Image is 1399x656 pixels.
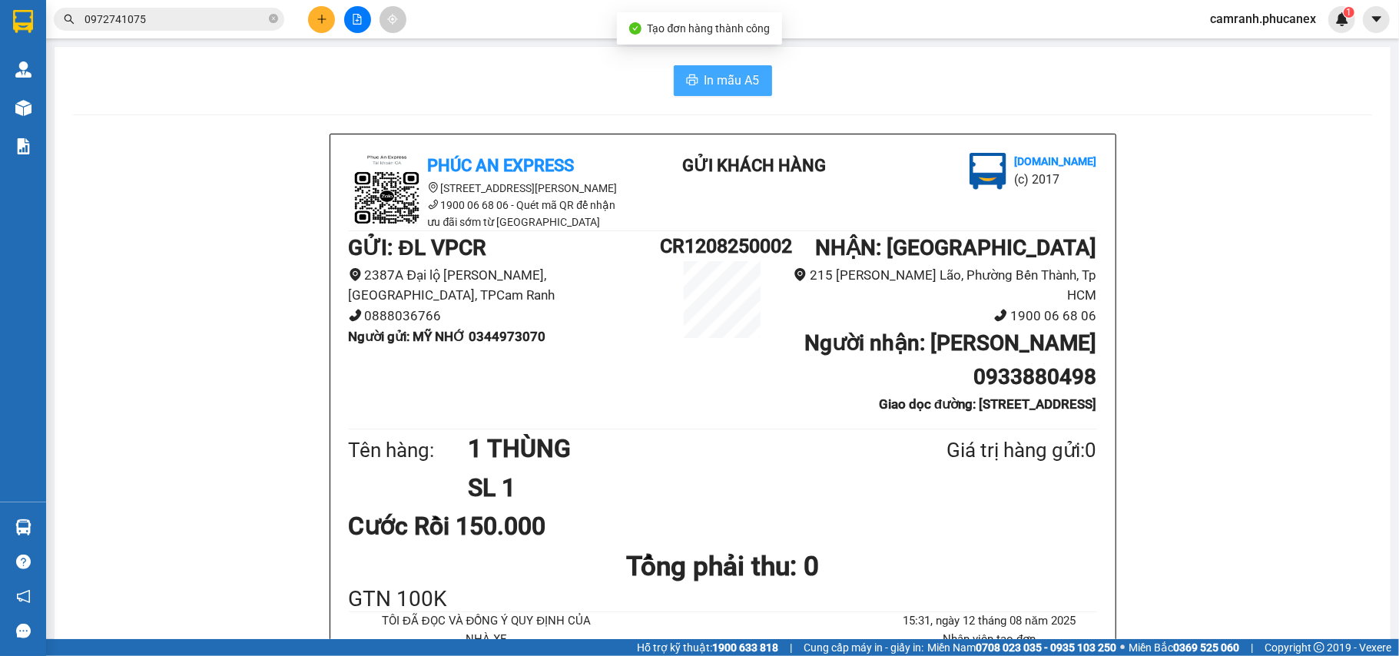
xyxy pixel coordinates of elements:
span: In mẫu A5 [704,71,760,90]
span: aim [387,14,398,25]
span: caret-down [1370,12,1384,26]
span: close-circle [269,12,278,27]
h1: CR1208250002 [660,231,784,261]
div: Giá trị hàng gửi: 0 [872,435,1096,466]
li: 15:31, ngày 12 tháng 08 năm 2025 [882,612,1096,631]
span: Tạo đơn hàng thành công [648,22,771,35]
div: Tên hàng: [349,435,469,466]
span: check-circle [629,22,641,35]
span: ⚪️ [1120,644,1125,651]
span: close-circle [269,14,278,23]
img: logo.jpg [19,19,96,96]
strong: 0708 023 035 - 0935 103 250 [976,641,1116,654]
b: NHẬN : [GEOGRAPHIC_DATA] [815,235,1096,260]
span: 1 [1346,7,1351,18]
span: phone [994,309,1007,322]
span: Miền Nam [927,639,1116,656]
h1: SL 1 [468,469,872,507]
li: 0888036766 [349,306,661,326]
button: plus [308,6,335,33]
span: camranh.phucanex [1198,9,1328,28]
span: file-add [352,14,363,25]
b: GỬI : ĐL VPCR [349,235,486,260]
img: logo.jpg [349,153,426,230]
h1: Tổng phải thu: 0 [349,545,1097,588]
span: Hỗ trợ kỹ thuật: [637,639,778,656]
h1: 1 THÙNG [468,429,872,468]
img: warehouse-icon [15,519,31,535]
span: printer [686,74,698,88]
span: environment [428,182,439,193]
sup: 1 [1344,7,1354,18]
button: aim [380,6,406,33]
img: logo.jpg [970,153,1006,190]
b: Gửi khách hàng [682,156,826,175]
li: (c) 2017 [1014,170,1096,189]
span: Miền Bắc [1129,639,1239,656]
span: copyright [1314,642,1324,653]
span: search [64,14,75,25]
li: [STREET_ADDRESS][PERSON_NAME] [349,180,625,197]
button: file-add [344,6,371,33]
b: Gửi khách hàng [94,22,152,94]
span: environment [349,268,362,281]
b: Người nhận : [PERSON_NAME] 0933880498 [804,330,1096,389]
span: Cung cấp máy in - giấy in: [804,639,923,656]
strong: 1900 633 818 [712,641,778,654]
span: phone [428,199,439,210]
img: warehouse-icon [15,100,31,116]
li: (c) 2017 [129,73,211,92]
span: | [790,639,792,656]
span: environment [794,268,807,281]
img: logo.jpg [167,19,204,56]
span: message [16,624,31,638]
img: icon-new-feature [1335,12,1349,26]
li: Nhân viên tạo đơn [882,631,1096,649]
li: TÔI ĐÃ ĐỌC VÀ ĐỒNG Ý QUY ĐỊNH CỦA NHÀ XE [380,612,594,648]
span: notification [16,589,31,604]
b: Phúc An Express [428,156,575,175]
strong: 0369 525 060 [1173,641,1239,654]
span: phone [349,309,362,322]
li: 2387A Đại lộ [PERSON_NAME], [GEOGRAPHIC_DATA], TPCam Ranh [349,265,661,306]
div: Cước Rồi 150.000 [349,507,595,545]
b: Giao dọc đường: [STREET_ADDRESS] [879,396,1096,412]
b: [DOMAIN_NAME] [1014,155,1096,167]
img: warehouse-icon [15,61,31,78]
li: 1900 06 68 06 - Quét mã QR để nhận ưu đãi sớm từ [GEOGRAPHIC_DATA] [349,197,625,230]
b: [DOMAIN_NAME] [129,58,211,71]
button: printerIn mẫu A5 [674,65,772,96]
li: 1900 06 68 06 [785,306,1097,326]
li: 215 [PERSON_NAME] Lão, Phường Bến Thành, Tp HCM [785,265,1097,306]
span: plus [317,14,327,25]
span: question-circle [16,555,31,569]
span: | [1251,639,1253,656]
button: caret-down [1363,6,1390,33]
input: Tìm tên, số ĐT hoặc mã đơn [85,11,266,28]
div: GTN 100K [349,588,1097,611]
b: Phúc An Express [19,99,80,198]
img: logo-vxr [13,10,33,33]
img: solution-icon [15,138,31,154]
b: Người gửi : MỸ NHỚ 0344973070 [349,329,546,344]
